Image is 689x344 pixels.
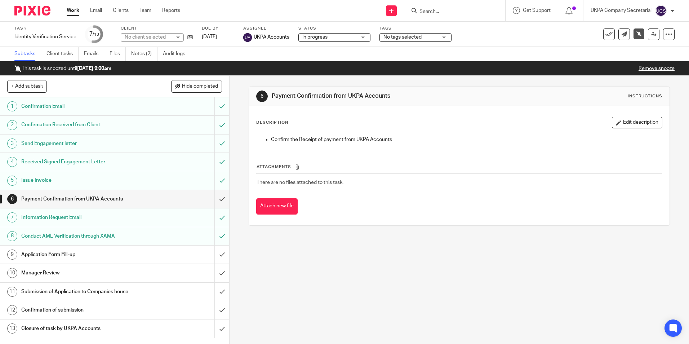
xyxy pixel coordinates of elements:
img: svg%3E [655,5,667,17]
span: Hide completed [182,84,218,89]
h1: Confirmation of submission [21,305,145,316]
a: Clients [113,7,129,14]
h1: Conduct AML Verification through XAMA [21,231,145,242]
a: Emails [84,47,104,61]
label: Due by [202,26,234,31]
div: 3 [7,138,17,149]
div: 12 [7,305,17,315]
div: 6 [256,91,268,102]
div: 2 [7,120,17,130]
a: Files [110,47,126,61]
h1: Received Signed Engagement Letter [21,156,145,167]
span: UKPA Accounts [254,34,289,41]
small: /13 [93,32,99,36]
img: Pixie [14,6,50,16]
h1: Payment Confirmation from UKPA Accounts [21,194,145,204]
span: There are no files attached to this task. [257,180,343,185]
div: 13 [7,323,17,334]
a: Reports [162,7,180,14]
p: Confirm the Receipt of payment from UKPA Accounts [271,136,662,143]
span: In progress [302,35,328,40]
div: 8 [7,231,17,241]
p: Description [256,120,288,125]
a: Notes (2) [131,47,157,61]
div: 5 [7,176,17,186]
span: [DATE] [202,34,217,39]
div: 4 [7,157,17,167]
label: Status [298,26,370,31]
a: Audit logs [163,47,191,61]
input: Search [419,9,484,15]
label: Tags [379,26,452,31]
a: Subtasks [14,47,41,61]
h1: Submission of Application to Companies house [21,286,145,297]
h1: Information Request Email [21,212,145,223]
p: UKPA Company Secretarial [591,7,652,14]
div: 7 [89,30,99,38]
span: Attachments [257,165,291,169]
div: Instructions [628,93,662,99]
button: Attach new file [256,198,298,215]
a: Work [67,7,79,14]
h1: Closure of task by UKPA Accounts [21,323,145,334]
label: Assignee [243,26,289,31]
div: 9 [7,250,17,260]
button: + Add subtask [7,80,47,92]
div: 6 [7,194,17,204]
button: Hide completed [171,80,222,92]
a: Email [90,7,102,14]
h1: Manager Review [21,268,145,278]
h1: Issue Invoice [21,175,145,186]
button: Edit description [612,117,662,128]
span: Get Support [523,8,551,13]
div: 11 [7,287,17,297]
b: [DATE] 9:00am [77,66,111,71]
div: 10 [7,268,17,278]
label: Task [14,26,76,31]
label: Client [121,26,193,31]
img: svg%3E [243,33,252,42]
h1: Confirmation Received from Client [21,119,145,130]
h1: Send Engagement letter [21,138,145,149]
div: 1 [7,101,17,111]
div: 7 [7,212,17,222]
h1: Confirmation Email [21,101,145,112]
a: Team [139,7,151,14]
a: Client tasks [46,47,79,61]
h1: Application Form Fill-up [21,249,145,260]
div: No client selected [125,34,172,41]
a: Remove snooze [639,66,675,71]
p: This task is snoozed until [14,65,111,72]
span: No tags selected [383,35,422,40]
div: Identity Verification Service [14,33,76,40]
h1: Payment Confirmation from UKPA Accounts [272,92,475,100]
